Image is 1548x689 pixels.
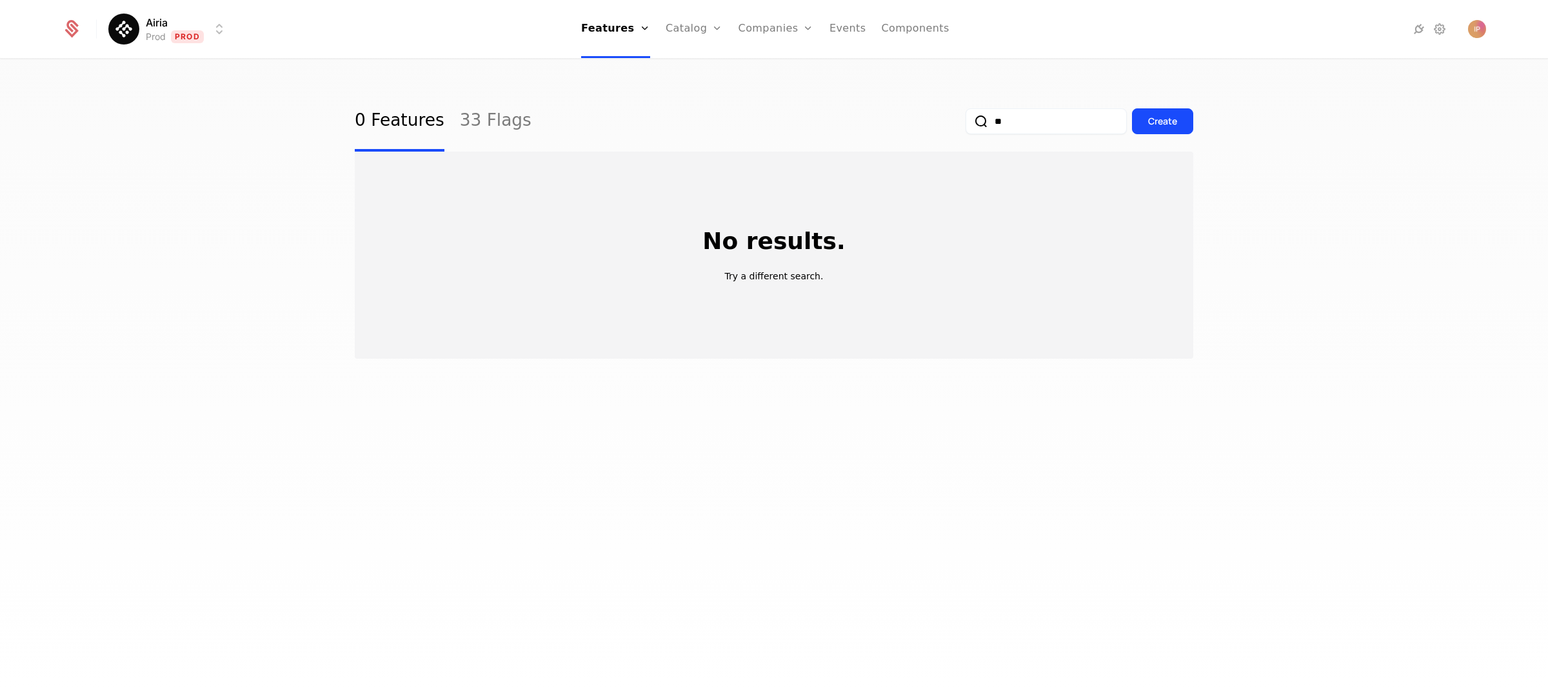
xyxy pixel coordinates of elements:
[1468,20,1486,38] img: Ivana Popova
[460,91,531,152] a: 33 Flags
[1468,20,1486,38] button: Open user button
[171,30,204,43] span: Prod
[146,30,166,43] div: Prod
[1148,115,1177,128] div: Create
[1132,108,1193,134] button: Create
[702,228,845,254] p: No results.
[112,15,227,43] button: Select environment
[725,270,824,283] p: Try a different search.
[1432,21,1447,37] a: Settings
[355,91,444,152] a: 0 Features
[146,15,168,30] span: Airia
[108,14,139,45] img: Airia
[1411,21,1427,37] a: Integrations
